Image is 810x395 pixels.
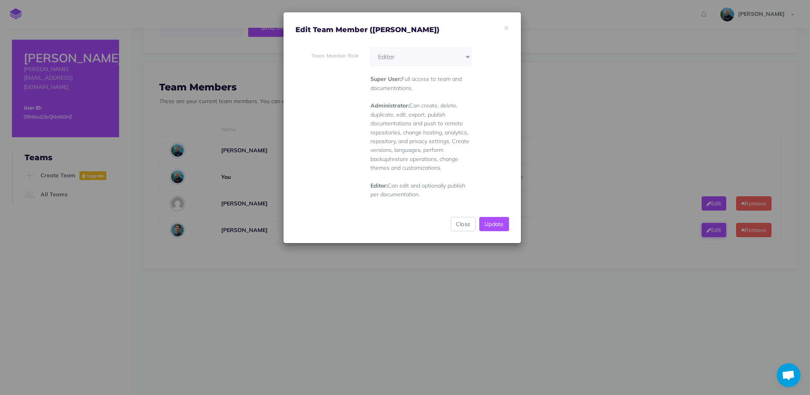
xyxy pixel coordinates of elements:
[364,48,477,199] div: Full access to team and documentations. Can create, delete, duplicate, edit, export, publish docu...
[777,363,800,387] div: Open chat
[370,102,409,109] b: Administrator:
[451,217,476,231] button: Close
[370,182,388,189] b: Editor:
[370,75,401,82] b: Super User:
[479,217,509,231] button: Update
